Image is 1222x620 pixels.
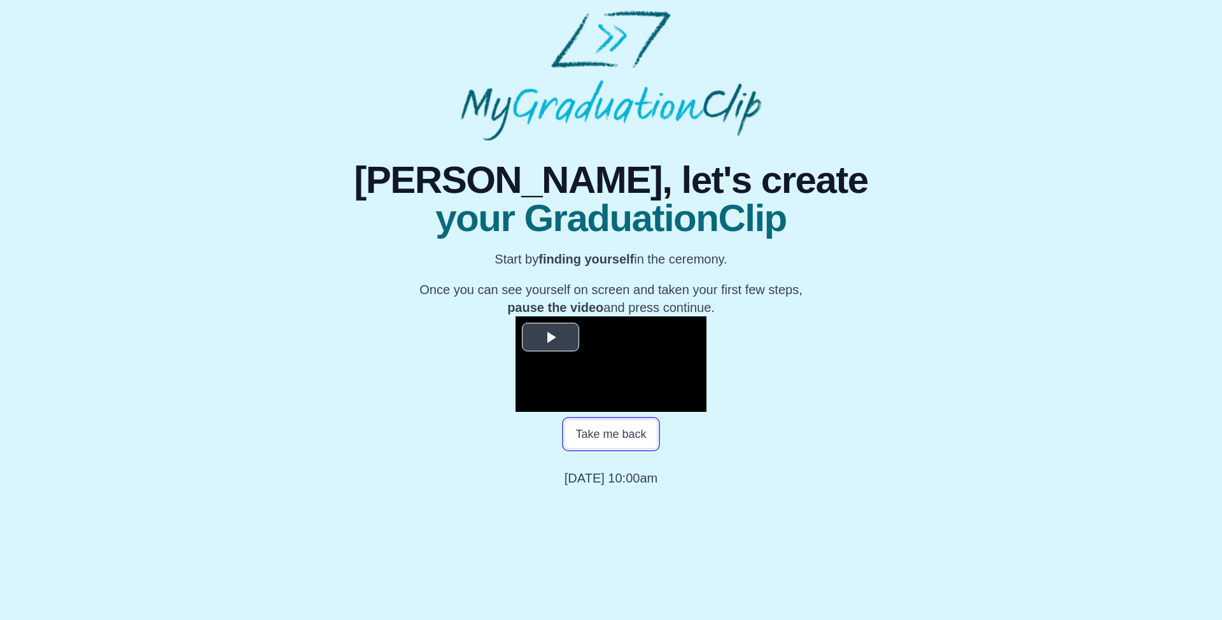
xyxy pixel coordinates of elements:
b: finding yourself [538,252,634,266]
p: [DATE] 10:00am [565,469,657,487]
div: Video Player [516,316,706,412]
button: Play Video [522,323,579,351]
button: Take me back [565,419,657,449]
span: [PERSON_NAME], let's create [354,161,867,199]
img: MyGraduationClip [461,10,761,141]
p: Start by in the ceremony. [367,250,855,268]
span: your GraduationClip [354,199,867,237]
b: pause the video [507,300,603,314]
p: Once you can see yourself on screen and taken your first few steps, and press continue. [367,281,855,316]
